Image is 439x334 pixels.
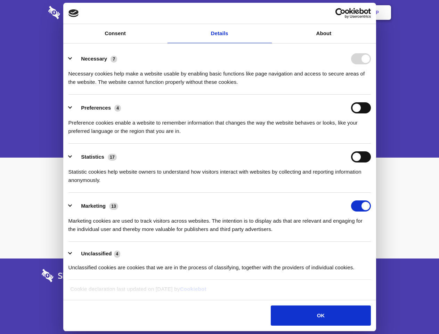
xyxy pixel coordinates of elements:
a: Login [315,2,345,23]
button: Statistics (17) [68,151,121,162]
button: Necessary (7) [68,53,122,64]
label: Statistics [81,154,104,160]
span: 13 [109,203,118,210]
button: Marketing (13) [68,200,123,212]
div: Statistic cookies help website owners to understand how visitors interact with websites by collec... [68,162,371,184]
span: 17 [108,154,117,161]
label: Necessary [81,56,107,62]
div: Marketing cookies are used to track visitors across websites. The intention is to display ads tha... [68,212,371,233]
img: logo [68,9,79,17]
label: Preferences [81,105,111,111]
div: Preference cookies enable a website to remember information that changes the way the website beha... [68,113,371,135]
button: OK [271,305,371,326]
div: Cookie declaration last updated on [DATE] by [65,285,374,299]
button: Preferences (4) [68,102,125,113]
iframe: Drift Widget Chat Controller [404,299,431,326]
a: Usercentrics Cookiebot - opens in a new window [310,8,371,18]
div: Necessary cookies help make a website usable by enabling basic functions like page navigation and... [68,64,371,86]
button: Unclassified (4) [68,249,125,258]
a: Pricing [204,2,234,23]
a: About [272,24,376,43]
div: Unclassified cookies are cookies that we are in the process of classifying, together with the pro... [68,258,371,272]
a: Details [168,24,272,43]
span: 4 [114,105,121,112]
span: 7 [111,56,117,63]
label: Marketing [81,203,106,209]
img: logo-wordmark-white-trans-d4663122ce5f474addd5e946df7df03e33cb6a1c49d2221995e7729f52c070b2.svg [42,269,101,282]
span: 4 [114,250,121,257]
a: Contact [282,2,314,23]
a: Cookiebot [180,286,206,292]
a: Consent [63,24,168,43]
img: logo-wordmark-white-trans-d4663122ce5f474addd5e946df7df03e33cb6a1c49d2221995e7729f52c070b2.svg [48,6,108,19]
